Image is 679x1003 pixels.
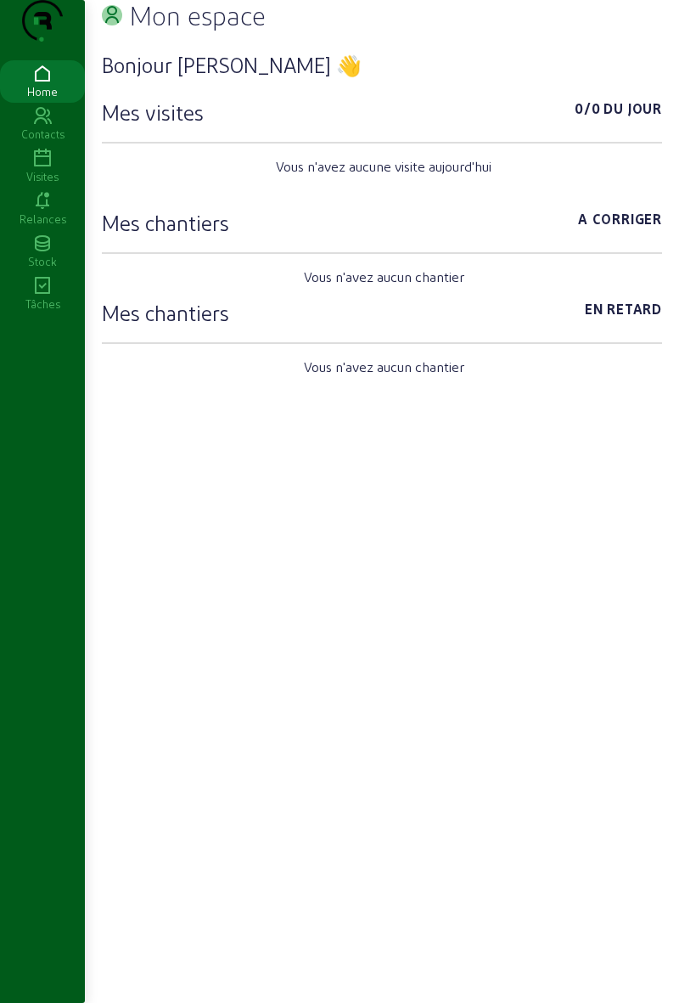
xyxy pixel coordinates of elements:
h3: Mes chantiers [102,209,229,236]
h3: Bonjour [PERSON_NAME] 👋 [102,51,662,78]
span: Vous n'avez aucun chantier [304,357,464,377]
span: En retard [585,299,662,326]
h3: Mes visites [102,99,204,126]
span: Vous n'avez aucun chantier [304,267,464,287]
span: Du jour [603,99,662,126]
span: Vous n'avez aucune visite aujourd'hui [276,156,491,177]
span: 0/0 [575,99,600,126]
h3: Mes chantiers [102,299,229,326]
span: A corriger [578,209,662,236]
